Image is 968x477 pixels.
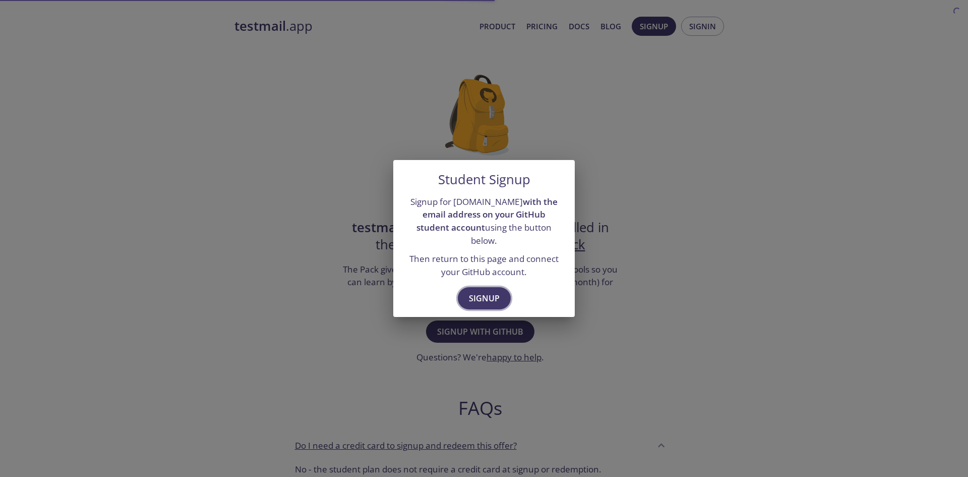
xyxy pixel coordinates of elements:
[458,287,511,309] button: Signup
[405,252,563,278] p: Then return to this page and connect your GitHub account.
[405,195,563,247] p: Signup for [DOMAIN_NAME] using the button below.
[438,172,530,187] h5: Student Signup
[469,291,500,305] span: Signup
[416,196,558,233] strong: with the email address on your GitHub student account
